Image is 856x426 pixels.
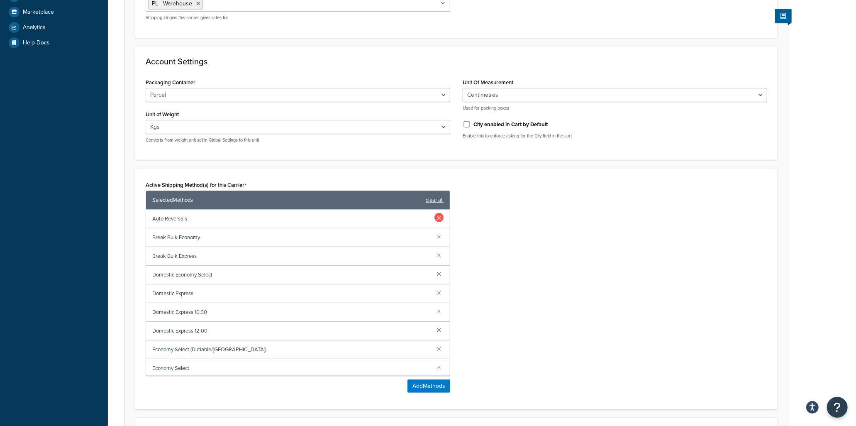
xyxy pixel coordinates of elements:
p: Converts from weight unit set in Global Settings to this unit [146,137,450,143]
span: Break Bulk Express [152,250,430,262]
span: Marketplace [23,9,54,16]
a: Help Docs [6,35,102,50]
label: Active Shipping Method(s) for this Carrier [146,182,246,189]
span: Help Docs [23,39,50,47]
label: City enabled in Cart by Default [473,121,548,128]
span: Auto Reversals [152,213,430,225]
a: Marketplace [6,5,102,20]
p: Used for packing boxes [463,105,767,111]
label: Unit Of Measurement [463,79,513,86]
p: Shipping Origins this carrier gives rates for [146,15,450,21]
span: Break Bulk Economy [152,232,430,243]
button: AddMethods [407,379,450,393]
button: Show Help Docs [775,9,792,23]
span: Selected Methods [152,194,422,206]
span: Economy Select (Dutiable/[GEOGRAPHIC_DATA]) [152,344,430,355]
span: Domestic Express 12:00 [152,325,430,337]
span: Domestic Express [152,288,430,299]
span: Economy Select [152,362,430,374]
a: clear all [426,194,444,206]
p: Enable this to enforce asking for the City field in the cart [463,133,767,139]
button: Open Resource Center [827,397,848,418]
span: Domestic Express 10:30 [152,306,430,318]
span: Domestic Economy Select [152,269,430,281]
label: Packaging Container [146,79,195,86]
label: Unit of Weight [146,111,179,118]
a: Analytics [6,20,102,35]
span: Analytics [23,24,46,31]
h3: Account Settings [146,57,767,66]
